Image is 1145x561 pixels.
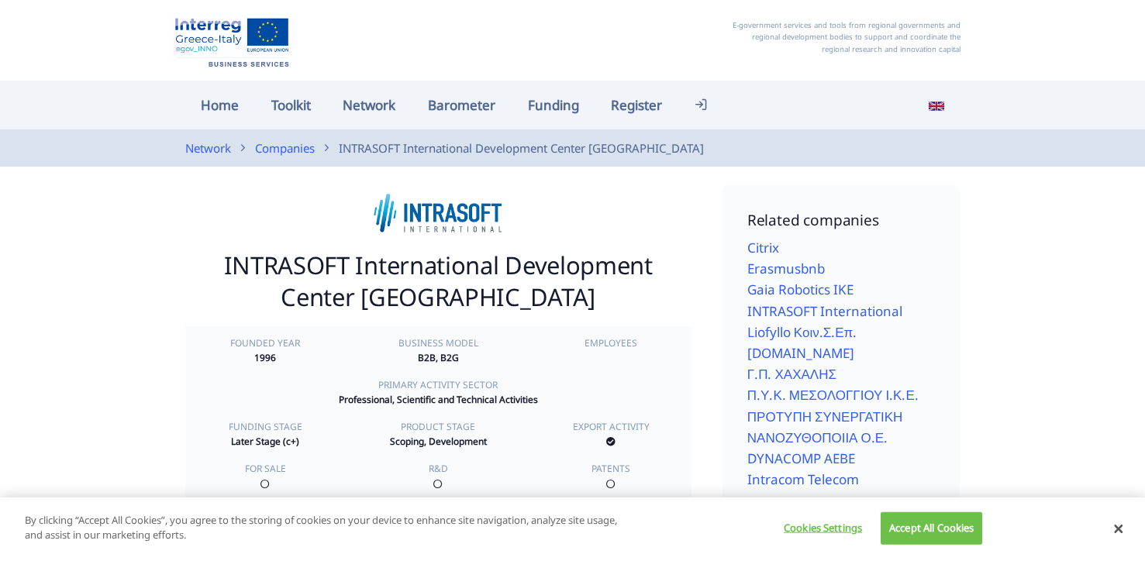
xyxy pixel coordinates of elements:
img: Home [170,12,294,69]
div: Business model [367,336,509,350]
h2: INTRASOFT International Development Center [GEOGRAPHIC_DATA] [185,250,691,315]
a: Funding [512,88,595,122]
a: Network [185,139,231,157]
button: Accept All Cookies [881,512,982,545]
h4: Related companies [747,210,936,232]
a: Intracom Telecom [747,470,859,488]
div: Product Stage [367,419,509,434]
a: Home [185,88,256,122]
div: Employees [540,336,682,350]
a: Γ.Π. ΧΑΧΑΛΗΣ [747,365,836,383]
a: Network [327,88,412,122]
a: DYNACOMP AEBE [747,449,855,467]
img: en_flag.svg [929,98,944,114]
div: Funding stage [195,419,336,434]
div: Primary activity sector [195,377,682,392]
button: Close [1114,522,1123,536]
div: R&D [367,461,509,476]
a: INTRASOFT International [747,302,902,320]
a: Gaia Robotics IKE [747,280,854,298]
a: Companies [255,139,315,157]
strong: Scoping, Development [390,435,487,447]
a: [DOMAIN_NAME] [747,344,854,362]
a: Citrix [747,239,779,256]
a: ΠΡΟΤΥΠΗ ΣΥΝΕΡΓΑΤΙΚΗ ΝΑΝΟΖΥΘΟΠΟΙΙΑ Ο.Ε. [747,408,903,446]
div: Patents [540,461,682,476]
button: Cookies Settings [771,513,867,544]
div: Founded year [195,336,336,350]
a: Barometer [412,88,512,122]
a: Liofyllo Κοιν.Σ.Επ. [747,323,857,341]
a: Π.Υ.Κ. ΜΕΣΟΛΟΓΓΙΟΥ Ι.Κ.Ε. [747,386,919,404]
li: INTRASOFT International Development Center [GEOGRAPHIC_DATA] [315,139,704,157]
div: For sale [195,461,336,476]
div: Export activity [540,419,682,434]
strong: Professional, Scientific and Technical Activities [339,393,538,405]
strong: Later Stage (c+) [231,435,299,447]
strong: B2B, B2G [418,351,459,363]
p: By clicking “Accept All Cookies”, you agree to the storing of cookies on your device to enhance s... [25,513,629,543]
a: Register [595,88,678,122]
a: Toolkit [255,88,327,122]
strong: 1996 [254,351,276,363]
a: Erasmusbnb [747,260,825,277]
